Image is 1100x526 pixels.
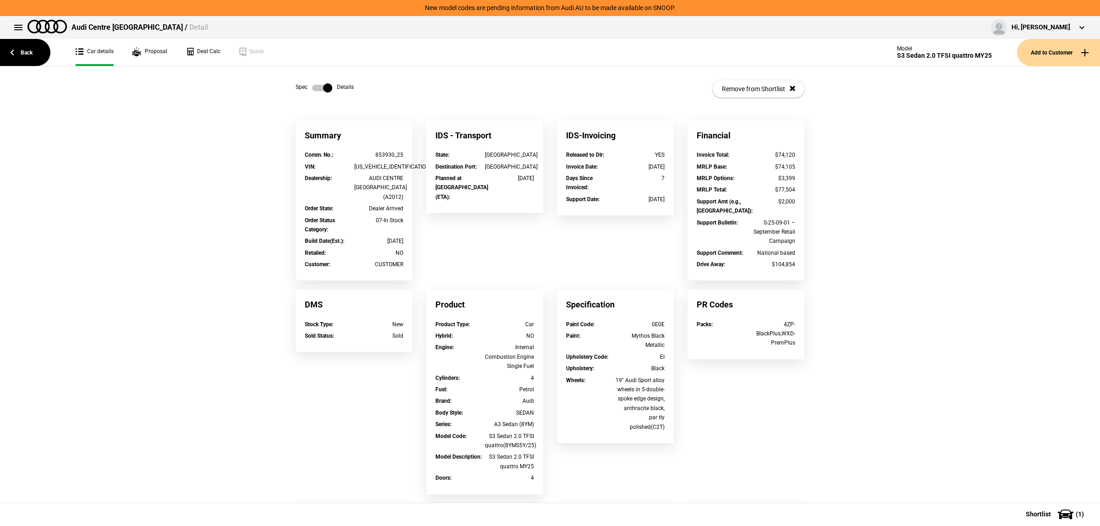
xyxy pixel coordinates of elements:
[485,174,534,183] div: [DATE]
[566,196,599,203] strong: Support Date :
[435,344,454,351] strong: Engine :
[485,420,534,429] div: A3 Sedan (8YM)
[354,204,404,213] div: Dealer Arrived
[354,248,404,258] div: NO
[616,174,665,183] div: 7
[746,185,796,194] div: $77,504
[354,260,404,269] div: CUSTOMER
[189,23,208,32] span: Detail
[354,331,404,340] div: Sold
[27,20,67,33] img: audi.png
[566,321,594,328] strong: Paint Code :
[616,364,665,373] div: Black
[435,475,451,481] strong: Doors :
[697,250,743,256] strong: Support Comment :
[132,39,167,66] a: Proposal
[435,375,460,381] strong: Cylinders :
[435,421,451,427] strong: Series :
[485,373,534,383] div: 4
[697,164,727,170] strong: MRLP Base :
[485,385,534,394] div: Petrol
[746,150,796,159] div: $74,120
[435,410,463,416] strong: Body Style :
[305,175,332,181] strong: Dealership :
[305,164,315,170] strong: VIN :
[485,473,534,482] div: 4
[354,150,404,159] div: 853930_25
[1076,511,1084,517] span: ( 1 )
[305,333,334,339] strong: Sold Status :
[687,121,804,150] div: Financial
[354,216,404,225] div: 07-In Stock
[426,121,543,150] div: IDS - Transport
[697,198,753,214] strong: Support Amt (e.g., [GEOGRAPHIC_DATA]) :
[485,162,534,171] div: [GEOGRAPHIC_DATA]
[305,238,344,244] strong: Build Date(Est.) :
[435,164,477,170] strong: Destination Port :
[746,260,796,269] div: $104,854
[426,290,543,319] div: Product
[697,186,727,193] strong: MRLP Total :
[305,321,333,328] strong: Stock Type :
[485,320,534,329] div: Car
[1017,39,1100,66] button: Add to Customer
[435,433,467,439] strong: Model Code :
[296,83,354,93] div: Spec Details
[485,452,534,471] div: S3 Sedan 2.0 TFSI quattro MY25
[435,175,488,200] strong: Planned at [GEOGRAPHIC_DATA] (ETA) :
[186,39,220,66] a: Deal Calc
[71,22,208,33] div: Audi Centre [GEOGRAPHIC_DATA] /
[566,152,604,158] strong: Released to Dlr :
[566,164,598,170] strong: Invoice Date :
[305,217,335,233] strong: Order Status Category :
[897,52,992,60] div: S3 Sedan 2.0 TFSI quattro MY25
[76,39,114,66] a: Car details
[566,354,608,360] strong: Upholstery Code :
[697,321,713,328] strong: Packs :
[557,290,674,319] div: Specification
[746,218,796,246] div: S-25-09-01 – September Retail Campaign
[557,121,674,150] div: IDS-Invoicing
[616,320,665,329] div: 0E0E
[697,261,725,268] strong: Drive Away :
[305,152,333,158] strong: Comm. No. :
[566,377,585,384] strong: Wheels :
[435,152,449,158] strong: State :
[354,174,404,202] div: AUDI CENTRE [GEOGRAPHIC_DATA] (A2012)
[485,396,534,405] div: Audi
[746,197,796,206] div: $2,000
[746,174,796,183] div: $3,399
[746,248,796,258] div: National based
[296,290,412,319] div: DMS
[713,80,804,98] button: Remove from Shortlist
[485,408,534,417] div: SEDAN
[616,352,665,362] div: EI
[1012,23,1070,32] div: Hi, [PERSON_NAME]
[897,45,992,52] div: Model
[746,162,796,171] div: $74,105
[687,290,804,319] div: PR Codes
[566,175,593,191] strong: Days Since Invoiced :
[566,333,580,339] strong: Paint :
[746,320,796,348] div: 4ZP-BlackPlus,WXD-PremPlus
[485,432,534,450] div: S3 Sedan 2.0 TFSI quattro(8YMS5Y/25)
[616,162,665,171] div: [DATE]
[435,333,453,339] strong: Hybrid :
[435,398,451,404] strong: Brand :
[354,236,404,246] div: [DATE]
[616,195,665,204] div: [DATE]
[616,376,665,432] div: 19" Audi Sport alloy wheels in 5-double- spoke edge design, anthracite black, par tly polished(C2T)
[435,386,447,393] strong: Fuel :
[566,365,594,372] strong: Upholstery :
[697,152,729,158] strong: Invoice Total :
[305,205,333,212] strong: Order State :
[305,250,326,256] strong: Retailed :
[354,320,404,329] div: New
[1012,503,1100,526] button: Shortlist(1)
[305,261,330,268] strong: Customer :
[616,331,665,350] div: Mythos Black Metallic
[485,343,534,371] div: Internal Combustion Engine Single Fuel
[485,150,534,159] div: [GEOGRAPHIC_DATA]
[435,321,470,328] strong: Product Type :
[296,121,412,150] div: Summary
